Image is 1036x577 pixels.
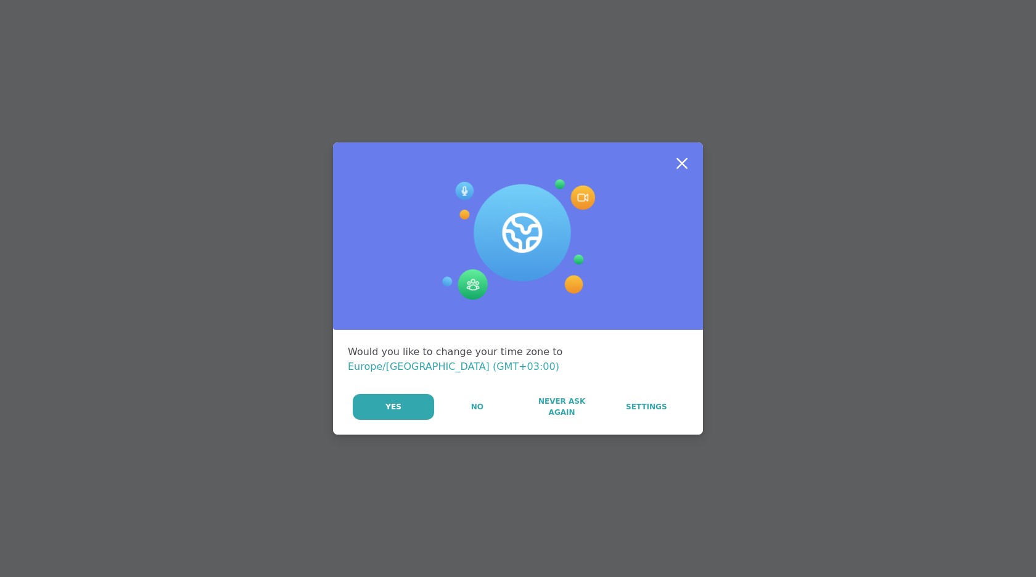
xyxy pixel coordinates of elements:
span: Yes [385,401,401,412]
div: Would you like to change your time zone to [348,345,688,374]
img: Session Experience [441,179,595,300]
button: No [435,394,519,420]
span: Settings [626,401,667,412]
button: Never Ask Again [520,394,603,420]
a: Settings [605,394,688,420]
span: Europe/[GEOGRAPHIC_DATA] (GMT+03:00) [348,361,559,372]
span: Never Ask Again [526,396,597,418]
button: Yes [353,394,434,420]
span: No [471,401,483,412]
